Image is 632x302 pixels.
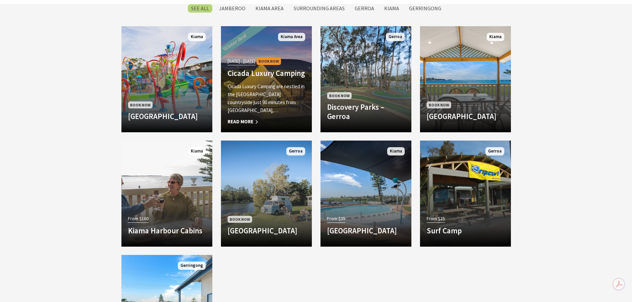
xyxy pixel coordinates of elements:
[427,101,451,108] span: Book Now
[278,33,305,41] span: Kiama Area
[221,26,312,132] a: Another Image Used [DATE] - [DATE] Book Now Cicada Luxury Camping Cicada Luxury Camping are nestl...
[228,216,252,223] span: Book Now
[228,118,305,126] span: Read More
[216,4,249,13] label: Jamberoo
[128,101,153,108] span: Book Now
[427,215,445,222] span: From $25
[228,226,305,235] h4: [GEOGRAPHIC_DATA]
[420,26,511,132] a: Book Now [GEOGRAPHIC_DATA] Kiama
[121,141,212,247] a: From $160 Kiama Harbour Cabins Kiama
[188,147,206,155] span: Kiama
[256,58,281,65] span: Book Now
[320,26,411,132] a: Book Now Discovery Parks – Gerroa Gerroa
[487,33,504,41] span: Kiama
[381,4,402,13] label: Kiama
[485,147,504,155] span: Gerroa
[320,141,411,247] a: From $35 [GEOGRAPHIC_DATA] Kiama
[327,102,405,121] h4: Discovery Parks – Gerroa
[178,262,206,270] span: Gerringong
[406,4,445,13] label: Gerringong
[228,83,305,114] p: Cicada Luxury Camping are nestled in the [GEOGRAPHIC_DATA] countryside just 90 minutes from [GEOG...
[427,112,504,121] h4: [GEOGRAPHIC_DATA]
[121,26,212,132] a: Book Now [GEOGRAPHIC_DATA] Kiama
[427,226,504,235] h4: Surf Camp
[327,92,352,99] span: Book Now
[420,141,511,247] a: Another Image Used From $25 Surf Camp Gerroa
[387,147,405,155] span: Kiama
[228,57,255,65] span: [DATE] - [DATE]
[128,112,206,121] h4: [GEOGRAPHIC_DATA]
[228,69,305,78] h4: Cicada Luxury Camping
[188,4,212,13] label: SEE All
[128,215,149,222] span: From $160
[128,226,206,235] h4: Kiama Harbour Cabins
[386,33,405,41] span: Gerroa
[327,215,345,222] span: From $35
[221,141,312,247] a: Book Now [GEOGRAPHIC_DATA] Gerroa
[252,4,287,13] label: Kiama Area
[188,33,206,41] span: Kiama
[351,4,378,13] label: Gerroa
[327,226,405,235] h4: [GEOGRAPHIC_DATA]
[290,4,348,13] label: Surrounding Areas
[286,147,305,155] span: Gerroa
